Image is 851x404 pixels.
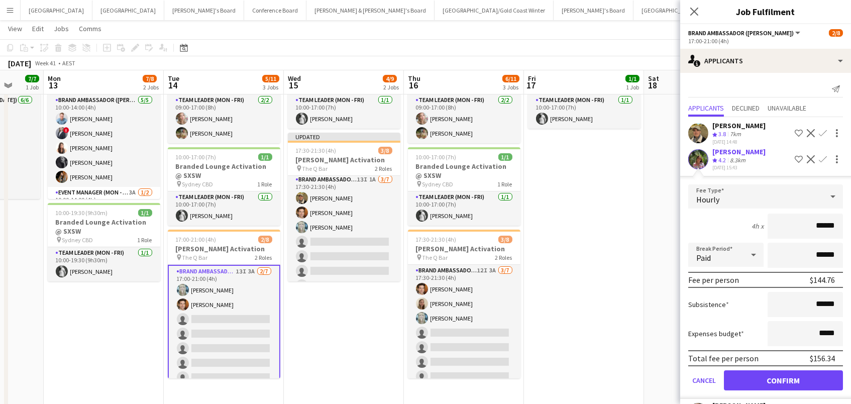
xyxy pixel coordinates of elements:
a: View [4,22,26,35]
span: Sydney CBD [422,180,454,188]
h3: [PERSON_NAME] Activation [408,244,520,253]
span: Fri [528,74,536,83]
span: 10:00-17:00 (7h) [416,153,457,161]
h3: Branded Lounge Activation @ SXSW [168,162,280,180]
span: 2 Roles [495,254,512,261]
div: 17:00-21:00 (4h) [688,37,843,45]
span: The Q Bar [302,165,328,172]
span: 3/8 [378,147,392,154]
a: Jobs [50,22,73,35]
span: 2 Roles [255,254,272,261]
span: 7/7 [25,75,39,82]
div: 2 Jobs [383,83,399,91]
div: 09:00-17:00 (8h)2/2Cisco Live – SYDNEY Powerpoint L [STREET_ADDRESS][PERSON_NAME] (Veritas Office... [168,50,280,143]
span: Jobs [54,24,69,33]
div: 1 Job [26,83,39,91]
app-job-card: Updated17:30-21:30 (4h)3/8[PERSON_NAME] Activation The Q Bar2 RolesBrand Ambassador ([PERSON_NAME... [288,133,400,281]
label: Expenses budget [688,329,744,338]
app-job-card: 10:00-14:00 (4h)6/7Bathurst - Coke and Fanta Sampling (Travel and Accom Provided) Bathurst to [GE... [48,50,160,199]
button: [GEOGRAPHIC_DATA] [92,1,164,20]
button: Brand Ambassador ([PERSON_NAME]) [688,29,802,37]
span: 1/1 [138,209,152,217]
div: [DATE] 14:48 [712,139,766,145]
span: 6/11 [502,75,519,82]
div: Applicants [680,49,851,73]
app-job-card: 17:00-21:00 (4h)2/8[PERSON_NAME] Activation The Q Bar2 RolesBrand Ambassador ([PERSON_NAME])13I3A... [168,230,280,378]
div: AEST [62,59,75,67]
span: Mon [48,74,61,83]
span: Tue [168,74,179,83]
button: [PERSON_NAME]'s Board [164,1,244,20]
a: Comms [75,22,105,35]
div: 7km [728,130,743,139]
div: Updated [288,133,400,141]
button: [PERSON_NAME] & [PERSON_NAME]'s Board [306,1,435,20]
div: 8.3km [728,156,748,165]
span: The Q Bar [422,254,448,261]
span: Sydney CBD [182,180,214,188]
div: 4h x [752,222,764,231]
span: 5/11 [262,75,279,82]
app-card-role: Brand Ambassador ([PERSON_NAME])13I3A2/717:00-21:00 (4h)[PERSON_NAME][PERSON_NAME] [168,265,280,388]
span: 18 [647,79,659,91]
span: Paid [696,253,711,263]
span: The Q Bar [182,254,208,261]
span: 2/8 [829,29,843,37]
span: Sat [648,74,659,83]
span: Wed [288,74,301,83]
span: Edit [32,24,44,33]
app-card-role: Team Leader (Mon - Fri)1/110:00-17:00 (7h)[PERSON_NAME] [288,94,400,129]
span: 15 [286,79,301,91]
app-job-card: 09:00-17:00 (8h)2/2Cisco Live – SYDNEY Powerpoint L [STREET_ADDRESS][PERSON_NAME] (Veritas Office... [408,50,520,143]
span: 13 [46,79,61,91]
app-card-role: Team Leader (Mon - Fri)2/209:00-17:00 (8h)[PERSON_NAME][PERSON_NAME] [168,94,280,143]
span: 1 Role [498,180,512,188]
span: 4.2 [718,156,726,164]
span: 10:00-19:30 (9h30m) [56,209,108,217]
app-card-role: Brand Ambassador ([PERSON_NAME])5/510:00-14:00 (4h)[PERSON_NAME]![PERSON_NAME][PERSON_NAME][PERSO... [48,94,160,187]
span: 1/1 [258,153,272,161]
span: Applicants [688,105,724,112]
div: Total fee per person [688,353,759,363]
span: View [8,24,22,33]
div: [PERSON_NAME] [712,121,766,130]
app-job-card: 10:00-17:00 (7h)1/1Branded Lounge Activation @ SXSW Sydney CBD1 RoleTeam Leader (Mon - Fri)1/110:... [408,147,520,226]
span: Comms [79,24,101,33]
span: 17:30-21:30 (4h) [296,147,337,154]
div: $144.76 [810,275,835,285]
button: Confirm [724,370,843,390]
span: 7/8 [143,75,157,82]
app-card-role: Team Leader (Mon - Fri)1/110:00-19:30 (9h30m)[PERSON_NAME] [48,247,160,281]
app-card-role: Team Leader (Mon - Fri)1/110:00-17:00 (7h)[PERSON_NAME] [168,191,280,226]
span: 3/8 [498,236,512,243]
span: Sydney CBD [62,236,93,244]
span: 14 [166,79,179,91]
button: [PERSON_NAME]'s Board [554,1,633,20]
span: 16 [406,79,420,91]
span: 4/9 [383,75,397,82]
app-card-role: Team Leader (Mon - Fri)2/209:00-17:00 (8h)[PERSON_NAME][PERSON_NAME] [408,94,520,143]
div: [DATE] 15:43 [712,164,766,171]
app-job-card: 17:30-21:30 (4h)3/8[PERSON_NAME] Activation The Q Bar2 RolesBrand Ambassador ([PERSON_NAME])12I3A... [408,230,520,378]
div: 1 Job [626,83,639,91]
span: Unavailable [768,105,806,112]
div: 3 Jobs [503,83,519,91]
h3: Branded Lounge Activation @ SXSW [408,162,520,180]
app-job-card: 10:00-17:00 (7h)1/1Branded Lounge Activation @ SXSW Sydney CBD1 RoleTeam Leader (Mon - Fri)1/110:... [168,147,280,226]
div: [DATE] [8,58,31,68]
span: 17:30-21:30 (4h) [416,236,457,243]
span: 1/1 [498,153,512,161]
span: 1 Role [258,180,272,188]
span: 2/8 [258,236,272,243]
a: Edit [28,22,48,35]
app-job-card: 10:00-19:30 (9h30m)1/1Branded Lounge Activation @ SXSW Sydney CBD1 RoleTeam Leader (Mon - Fri)1/1... [48,203,160,281]
span: ! [63,127,69,133]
